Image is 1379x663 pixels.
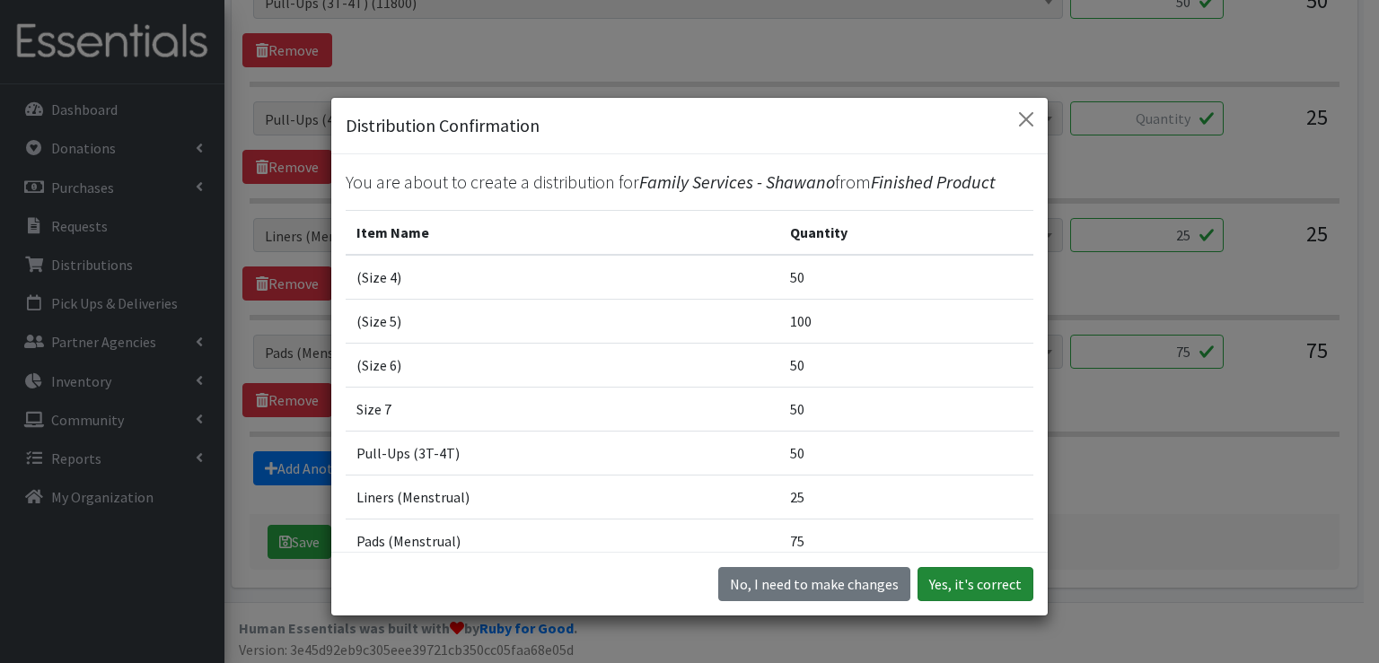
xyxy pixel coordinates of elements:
td: Liners (Menstrual) [346,475,779,519]
button: No I need to make changes [718,567,910,601]
td: 25 [779,475,1033,519]
td: Size 7 [346,387,779,431]
td: 75 [779,519,1033,563]
td: 100 [779,299,1033,343]
th: Item Name [346,210,779,255]
td: 50 [779,431,1033,475]
button: Close [1012,105,1041,134]
td: (Size 4) [346,255,779,300]
td: (Size 6) [346,343,779,387]
td: 50 [779,255,1033,300]
td: Pads (Menstrual) [346,519,779,563]
td: 50 [779,343,1033,387]
td: (Size 5) [346,299,779,343]
span: Finished Product [871,170,996,193]
button: Yes, it's correct [918,567,1033,601]
td: Pull-Ups (3T-4T) [346,431,779,475]
td: 50 [779,387,1033,431]
p: You are about to create a distribution for from [346,169,1033,196]
h5: Distribution Confirmation [346,112,540,139]
th: Quantity [779,210,1033,255]
span: Family Services - Shawano [639,170,835,193]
